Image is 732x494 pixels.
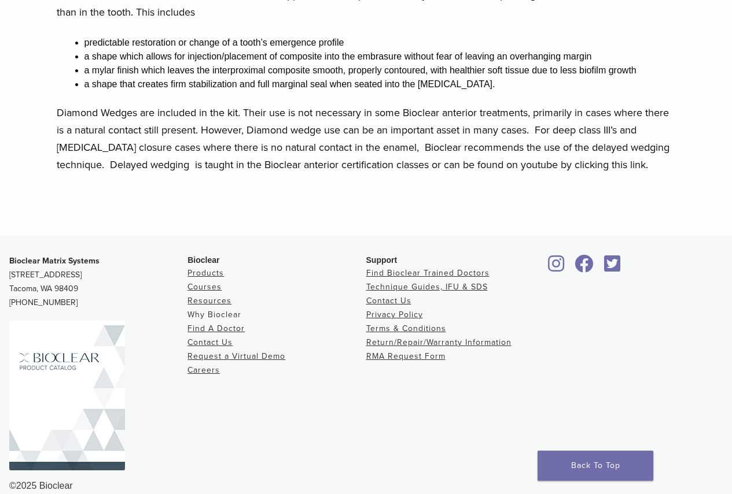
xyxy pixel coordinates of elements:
a: Courses [187,282,222,292]
strong: Bioclear Matrix Systems [9,256,100,266]
a: Request a Virtual Demo [187,351,285,361]
p: [STREET_ADDRESS] Tacoma, WA 98409 [PHONE_NUMBER] [9,254,187,310]
a: Products [187,268,224,278]
img: Bioclear [9,321,125,470]
a: Contact Us [187,337,233,347]
a: Bioclear [545,262,569,273]
li: a shape that creates firm stabilization and full marginal seal when seated into the [MEDICAL_DATA]. [84,77,676,91]
span: Bioclear [187,255,219,265]
a: Bioclear [600,262,624,273]
a: Careers [187,365,220,375]
a: Terms & Conditions [366,324,446,333]
a: Return/Repair/Warranty Information [366,337,512,347]
a: Find A Doctor [187,324,245,333]
a: Resources [187,296,231,306]
a: RMA Request Form [366,351,446,361]
div: ©2025 Bioclear [9,479,723,493]
a: Find Bioclear Trained Doctors [366,268,490,278]
li: a mylar finish which leaves the interproximal composite smooth, properly contoured, with healthie... [84,64,676,77]
li: predictable restoration or change of a tooth’s emergence profile [84,36,676,50]
a: Why Bioclear [187,310,241,320]
a: Technique Guides, IFU & SDS [366,282,488,292]
p: Diamond Wedges are included in the kit. Their use is not necessary in some Bioclear anterior trea... [57,104,676,173]
a: Back To Top [538,451,653,481]
a: Contact Us [366,296,411,306]
a: Bioclear [571,262,598,273]
span: Support [366,255,398,265]
a: Privacy Policy [366,310,423,320]
li: a shape which allows for injection/placement of composite into the embrasure without fear of leav... [84,50,676,64]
